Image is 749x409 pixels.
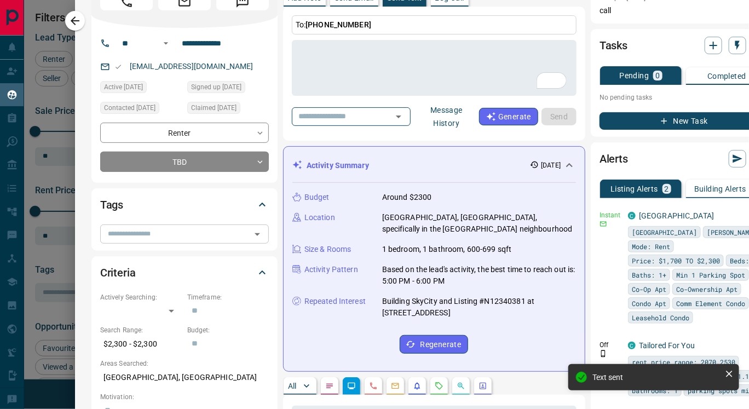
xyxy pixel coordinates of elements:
p: All [288,382,297,390]
span: Active [DATE] [104,82,143,93]
span: Contacted [DATE] [104,102,155,113]
span: Baths: 1+ [632,269,666,280]
p: 1 bedroom, 1 bathroom, 600-699 sqft [382,244,512,255]
p: Actively Searching: [100,292,182,302]
div: condos.ca [628,212,636,220]
button: Open [159,37,172,50]
h2: Tags [100,196,123,214]
div: Renter [100,123,269,143]
span: Claimed [DATE] [191,102,237,113]
svg: Push Notification Only [600,350,607,358]
div: Tags [100,192,269,218]
p: 0 [655,72,660,79]
p: Building SkyCity and Listing #N12340381 at [STREET_ADDRESS] [382,296,576,319]
span: Leasehold Condo [632,312,689,323]
span: Mode: Rent [632,241,670,252]
p: Activity Pattern [304,264,358,275]
svg: Requests [435,382,443,390]
p: Areas Searched: [100,359,269,368]
h2: Tasks [600,37,627,54]
span: rent price range: 2070,2530 [632,356,735,367]
span: Min 1 Parking Spot [676,269,745,280]
a: [GEOGRAPHIC_DATA] [639,211,714,220]
p: [GEOGRAPHIC_DATA], [GEOGRAPHIC_DATA] [100,368,269,387]
span: [PHONE_NUMBER] [306,20,371,29]
p: Budget: [187,325,269,335]
textarea: To enrich screen reader interactions, please activate Accessibility in Grammarly extension settings [299,45,569,91]
button: Open [391,109,406,124]
p: 2 [665,185,669,193]
svg: Listing Alerts [413,382,422,390]
svg: Agent Actions [479,382,487,390]
div: Sun Aug 17 2025 [187,102,269,117]
div: TBD [100,152,269,172]
p: Location [304,212,335,223]
div: Sun Aug 17 2025 [187,81,269,96]
span: Co-Ownership Apt [676,284,738,295]
p: Timeframe: [187,292,269,302]
a: [EMAIL_ADDRESS][DOMAIN_NAME] [130,62,253,71]
svg: Lead Browsing Activity [347,382,356,390]
span: Price: $1,700 TO $2,300 [632,255,720,266]
p: Motivation: [100,392,269,402]
div: Text sent [592,373,721,382]
button: Message History [414,101,479,132]
svg: Calls [369,382,378,390]
div: Criteria [100,260,269,286]
p: Repeated Interest [304,296,366,307]
span: Comm Element Condo [676,298,745,309]
h2: Alerts [600,150,628,168]
p: [DATE] [541,160,561,170]
svg: Notes [325,382,334,390]
span: [GEOGRAPHIC_DATA] [632,227,697,238]
p: $2,300 - $2,300 [100,335,182,353]
p: Budget [304,192,330,203]
svg: Email Valid [114,63,122,71]
svg: Email [600,220,607,228]
div: condos.ca [628,342,636,349]
a: Tailored For You [639,341,695,350]
p: [GEOGRAPHIC_DATA], [GEOGRAPHIC_DATA], specifically in the [GEOGRAPHIC_DATA] neighbourhood [382,212,576,235]
h2: Criteria [100,264,136,281]
p: Building Alerts [694,185,746,193]
div: Activity Summary[DATE] [292,155,576,176]
p: Listing Alerts [610,185,658,193]
div: Sun Aug 17 2025 [100,81,182,96]
p: Off [600,340,621,350]
p: To: [292,15,577,34]
span: Co-Op Apt [632,284,666,295]
p: Search Range: [100,325,182,335]
p: Instant [600,210,621,220]
button: Generate [479,108,538,125]
span: Condo Apt [632,298,666,309]
p: Pending [620,72,649,79]
p: Completed [707,72,746,80]
span: Signed up [DATE] [191,82,241,93]
button: Open [250,227,265,242]
p: Size & Rooms [304,244,352,255]
p: Based on the lead's activity, the best time to reach out is: 5:00 PM - 6:00 PM [382,264,576,287]
p: Around $2300 [382,192,432,203]
button: Regenerate [400,335,468,354]
p: Activity Summary [307,160,369,171]
div: Sun Aug 17 2025 [100,102,182,117]
svg: Emails [391,382,400,390]
svg: Opportunities [457,382,465,390]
